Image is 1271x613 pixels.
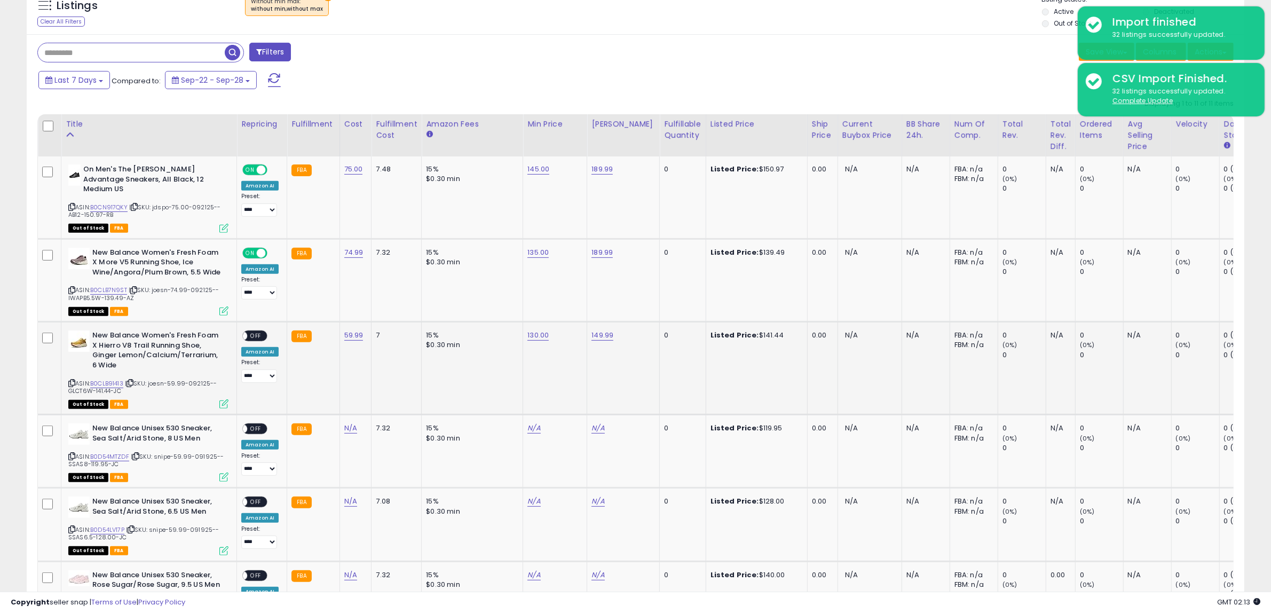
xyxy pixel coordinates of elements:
[291,248,311,260] small: FBA
[1002,570,1046,580] div: 0
[1002,507,1017,516] small: (0%)
[376,248,413,257] div: 7.32
[344,570,357,580] a: N/A
[812,423,830,433] div: 0.00
[1002,331,1046,340] div: 0
[1080,350,1123,360] div: 0
[68,497,228,554] div: ASIN:
[1224,141,1230,151] small: Days In Stock.
[1080,164,1123,174] div: 0
[241,264,279,274] div: Amazon AI
[906,497,942,506] div: N/A
[90,525,124,535] a: B0D54LV17P
[954,331,990,340] div: FBA: n/a
[1224,175,1239,183] small: (0%)
[426,580,515,590] div: $0.30 min
[527,570,540,580] a: N/A
[68,331,228,407] div: ASIN:
[1128,570,1163,580] div: N/A
[1128,497,1163,506] div: N/A
[664,164,697,174] div: 0
[906,119,945,141] div: BB Share 24h.
[241,513,279,523] div: Amazon AI
[68,400,108,409] span: All listings that are currently out of stock and unavailable for purchase on Amazon
[426,130,432,139] small: Amazon Fees.
[1176,580,1191,589] small: (0%)
[1002,580,1017,589] small: (0%)
[711,497,799,506] div: $128.00
[1176,184,1219,193] div: 0
[1128,331,1163,340] div: N/A
[664,248,697,257] div: 0
[1080,580,1095,589] small: (0%)
[954,580,990,590] div: FBM: n/a
[664,497,697,506] div: 0
[247,571,264,580] span: OFF
[1224,434,1239,443] small: (0%)
[1002,119,1041,141] div: Total Rev.
[1104,87,1257,106] div: 32 listings successfully updated.
[812,248,830,257] div: 0.00
[241,452,279,476] div: Preset:
[426,340,515,350] div: $0.30 min
[591,496,604,507] a: N/A
[1224,164,1267,174] div: 0 (0%)
[1176,570,1219,580] div: 0
[68,286,219,302] span: | SKU: joesn-74.99-092125--IWAPB5.5W-139.49-AZ
[68,473,108,482] span: All listings that are currently out of stock and unavailable for purchase on Amazon
[812,331,830,340] div: 0.00
[68,546,108,555] span: All listings that are currently out of stock and unavailable for purchase on Amazon
[1176,175,1191,183] small: (0%)
[527,247,549,258] a: 135.00
[1176,507,1191,516] small: (0%)
[426,497,515,506] div: 15%
[1176,341,1191,349] small: (0%)
[527,164,549,175] a: 145.00
[954,257,990,267] div: FBM: n/a
[1002,258,1017,266] small: (0%)
[1002,341,1017,349] small: (0%)
[291,497,311,508] small: FBA
[711,570,759,580] b: Listed Price:
[1080,516,1123,526] div: 0
[11,598,185,608] div: seller snap | |
[376,164,413,174] div: 7.48
[1080,184,1123,193] div: 0
[1112,96,1173,105] u: Complete Update
[344,164,363,175] a: 75.00
[1080,507,1095,516] small: (0%)
[1128,423,1163,433] div: N/A
[711,247,759,257] b: Listed Price:
[266,248,283,257] span: OFF
[1224,580,1239,589] small: (0%)
[344,247,364,258] a: 74.99
[68,224,108,233] span: All listings that are currently out of stock and unavailable for purchase on Amazon
[527,330,549,341] a: 130.00
[711,164,799,174] div: $150.97
[92,570,222,593] b: New Balance Unisex 530 Sneaker, Rose Sugar/Rose Sugar, 9.5 US Men
[241,525,279,549] div: Preset:
[1080,331,1123,340] div: 0
[812,570,830,580] div: 0.00
[812,119,833,141] div: Ship Price
[1002,248,1046,257] div: 0
[426,507,515,516] div: $0.30 min
[68,570,90,586] img: 31IIiXcjnoL._SL40_.jpg
[110,473,128,482] span: FBA
[426,164,515,174] div: 15%
[906,164,942,174] div: N/A
[376,497,413,506] div: 7.08
[83,164,213,197] b: On Men's The [PERSON_NAME] Advantage Sneakers, All Black, 12 Medium US
[906,423,942,433] div: N/A
[376,119,417,141] div: Fulfillment Cost
[1080,119,1119,141] div: Ordered Items
[845,570,858,580] span: N/A
[1128,119,1167,152] div: Avg Selling Price
[906,331,942,340] div: N/A
[954,340,990,350] div: FBM: n/a
[1002,497,1046,506] div: 0
[291,164,311,176] small: FBA
[954,423,990,433] div: FBA: n/a
[711,331,799,340] div: $141.44
[1051,164,1067,174] div: N/A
